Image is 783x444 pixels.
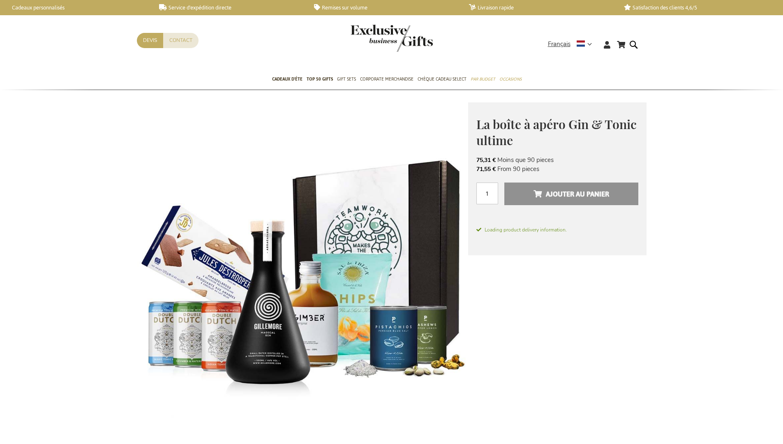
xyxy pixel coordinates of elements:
[272,75,303,83] span: Cadeaux D'Éte
[476,226,638,234] span: Loading product delivery information.
[476,156,496,164] span: 75,31 €
[548,39,571,49] span: Français
[471,69,495,90] a: Par budget
[476,116,637,148] span: La boîte à apéro Gin & Tonic ultime
[476,183,498,204] input: Qté
[469,4,611,11] a: Livraison rapide
[360,69,413,90] a: Corporate Merchandise
[159,4,301,11] a: Service d'expédition directe
[418,69,467,90] a: Chèque Cadeau Select
[137,33,163,48] a: Devis
[351,25,392,52] a: store logo
[351,25,433,52] img: Exclusive Business gifts logo
[471,75,495,83] span: Par budget
[476,155,638,164] li: Moins que 90 pieces
[360,75,413,83] span: Corporate Merchandise
[476,164,638,173] li: From 90 pieces
[337,75,356,83] span: Gift Sets
[499,75,522,83] span: Occasions
[499,69,522,90] a: Occasions
[624,4,766,11] a: Satisfaction des clients 4,6/5
[418,75,467,83] span: Chèque Cadeau Select
[137,102,468,434] img: La boîte à apéro Gin & Tonic ultime
[476,165,496,173] span: 71,55 €
[163,33,199,48] a: Contact
[4,4,146,11] a: Cadeaux personnalisés
[307,75,333,83] span: TOP 50 Gifts
[337,69,356,90] a: Gift Sets
[272,69,303,90] a: Cadeaux D'Éte
[307,69,333,90] a: TOP 50 Gifts
[314,4,456,11] a: Remises sur volume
